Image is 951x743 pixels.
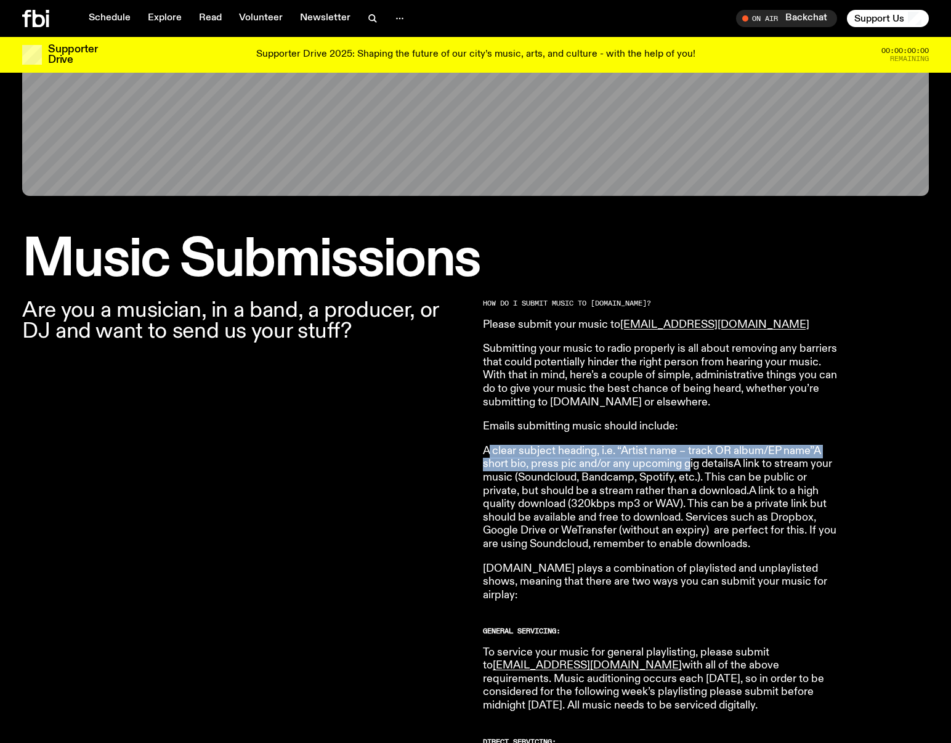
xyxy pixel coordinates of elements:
a: Explore [140,10,189,27]
h2: HOW DO I SUBMIT MUSIC TO [DOMAIN_NAME]? [483,300,838,307]
p: To service your music for general playlisting, please submit to with all of the above requirement... [483,646,838,713]
h3: Supporter Drive [48,44,97,65]
p: Submitting your music to radio properly is all about removing any barriers that could potentially... [483,343,838,409]
a: [EMAIL_ADDRESS][DOMAIN_NAME] [620,319,809,330]
span: Support Us [854,13,904,24]
button: On AirBackchat [736,10,837,27]
p: Emails submitting music should include: [483,420,838,434]
p: Supporter Drive 2025: Shaping the future of our city’s music, arts, and culture - with the help o... [256,49,695,60]
span: Remaining [890,55,929,62]
p: A clear subject heading, i.e. “Artist name – track OR album/EP name”A short bio, press pic and/or... [483,445,838,551]
h1: Music Submissions [22,235,929,285]
a: [EMAIL_ADDRESS][DOMAIN_NAME] [493,660,682,671]
p: [DOMAIN_NAME] plays a combination of playlisted and unplaylisted shows, meaning that there are tw... [483,562,838,603]
a: Schedule [81,10,138,27]
p: Are you a musician, in a band, a producer, or DJ and want to send us your stuff? [22,300,468,342]
a: Volunteer [232,10,290,27]
span: 00:00:00:00 [881,47,929,54]
strong: GENERAL SERVICING: [483,626,560,636]
p: Please submit your music to [483,319,838,332]
button: Support Us [847,10,929,27]
a: Read [192,10,229,27]
a: Newsletter [293,10,358,27]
